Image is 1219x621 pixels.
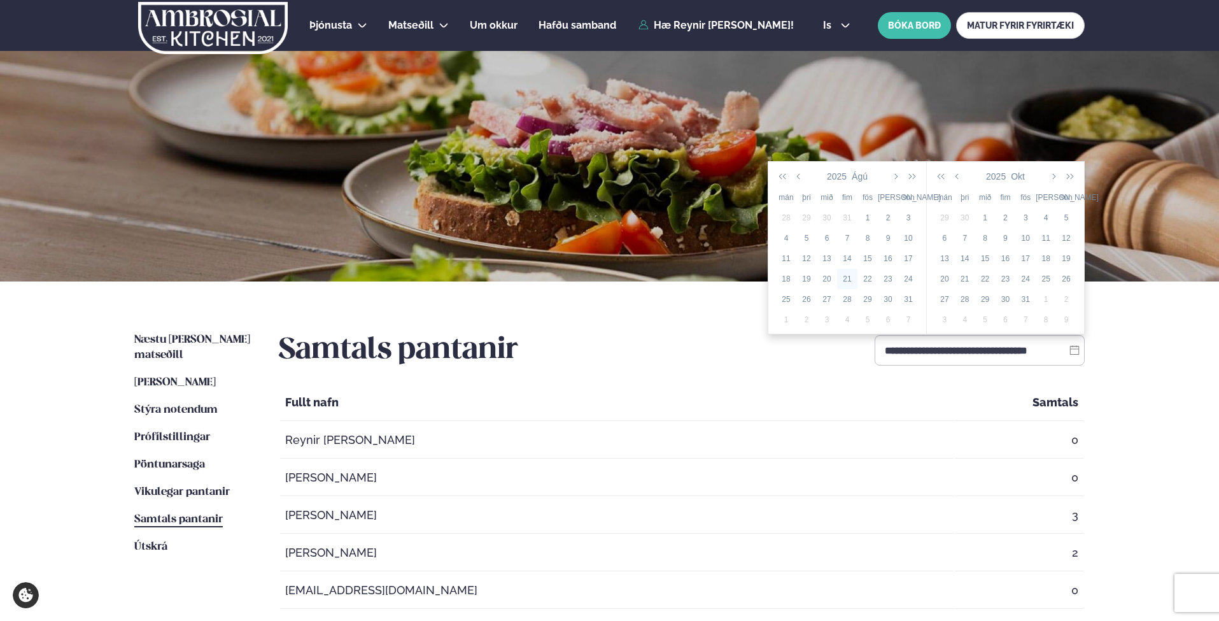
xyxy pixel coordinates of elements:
[878,208,898,228] td: 2025-08-02
[813,20,861,31] button: is
[955,248,975,269] td: 2025-10-14
[857,269,878,289] td: 2025-08-22
[857,273,878,285] div: 22
[776,294,796,305] div: 25
[857,187,878,208] th: fös
[1008,166,1027,187] button: Okt
[776,187,796,208] th: mán
[955,422,1083,459] td: 0
[776,314,796,325] div: 1
[955,460,1083,496] td: 0
[1036,294,1056,305] div: 1
[996,294,1016,305] div: 30
[878,212,898,224] div: 2
[134,332,253,363] a: Næstu [PERSON_NAME] matseðill
[837,187,857,208] th: fim
[134,404,218,415] span: Stýra notendum
[134,514,223,525] span: Samtals pantanir
[878,228,898,248] td: 2025-08-09
[996,253,1016,264] div: 16
[955,497,1083,534] td: 3
[898,273,919,285] div: 24
[817,232,837,244] div: 6
[878,269,898,289] td: 2025-08-23
[898,314,919,325] div: 7
[817,273,837,285] div: 20
[796,314,817,325] div: 2
[279,332,518,368] h2: Samtals pantanir
[1056,228,1076,248] td: 2025-10-12
[1015,248,1036,269] td: 2025-10-17
[934,212,955,224] div: 29
[280,497,954,534] td: [PERSON_NAME]
[857,253,878,264] div: 15
[983,166,1008,187] button: 2025
[134,457,205,473] a: Pöntunarsaga
[280,385,954,421] th: Fullt nafn
[539,19,616,31] span: Hafðu samband
[898,248,919,269] td: 2025-08-17
[837,310,857,330] td: 2025-09-04
[996,269,1016,289] td: 2025-10-23
[1056,248,1076,269] td: 2025-10-19
[796,232,817,244] div: 5
[878,187,898,208] th: [PERSON_NAME]
[955,294,975,305] div: 28
[134,377,216,388] span: [PERSON_NAME]
[898,269,919,289] td: 2025-08-24
[796,212,817,224] div: 29
[955,310,975,330] td: 2025-11-04
[955,535,1083,571] td: 2
[817,248,837,269] td: 2025-08-13
[837,253,857,264] div: 14
[1036,314,1056,325] div: 8
[996,248,1016,269] td: 2025-10-16
[837,248,857,269] td: 2025-08-14
[975,269,996,289] td: 2025-10-22
[996,187,1016,208] th: fim
[134,459,205,470] span: Pöntunarsaga
[837,289,857,310] td: 2025-08-28
[134,432,210,443] span: Prófílstillingar
[796,208,817,228] td: 2025-07-29
[934,187,955,208] th: mán
[1015,232,1036,244] div: 10
[1036,228,1056,248] td: 2025-10-11
[796,248,817,269] td: 2025-08-12
[280,460,954,496] td: [PERSON_NAME]
[898,208,919,228] td: 2025-08-03
[1036,212,1056,224] div: 4
[878,273,898,285] div: 23
[137,2,289,54] img: logo
[1015,208,1036,228] td: 2025-10-03
[388,19,433,31] span: Matseðill
[975,294,996,305] div: 29
[849,166,870,187] button: Ágú
[539,18,616,33] a: Hafðu samband
[975,273,996,285] div: 22
[934,269,955,289] td: 2025-10-20
[934,289,955,310] td: 2025-10-27
[1056,310,1076,330] td: 2025-11-09
[934,314,955,325] div: 3
[134,512,223,527] a: Samtals pantanir
[817,212,837,224] div: 30
[996,273,1016,285] div: 23
[934,208,955,228] td: 2025-09-29
[955,232,975,244] div: 7
[1015,273,1036,285] div: 24
[1056,289,1076,310] td: 2025-11-02
[1036,253,1056,264] div: 18
[1015,187,1036,208] th: fös
[776,228,796,248] td: 2025-08-04
[956,12,1085,39] a: MATUR FYRIR FYRIRTÆKI
[134,375,216,390] a: [PERSON_NAME]
[857,310,878,330] td: 2025-09-05
[817,269,837,289] td: 2025-08-20
[776,248,796,269] td: 2025-08-11
[878,232,898,244] div: 9
[975,248,996,269] td: 2025-10-15
[796,294,817,305] div: 26
[878,294,898,305] div: 30
[824,166,849,187] button: 2025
